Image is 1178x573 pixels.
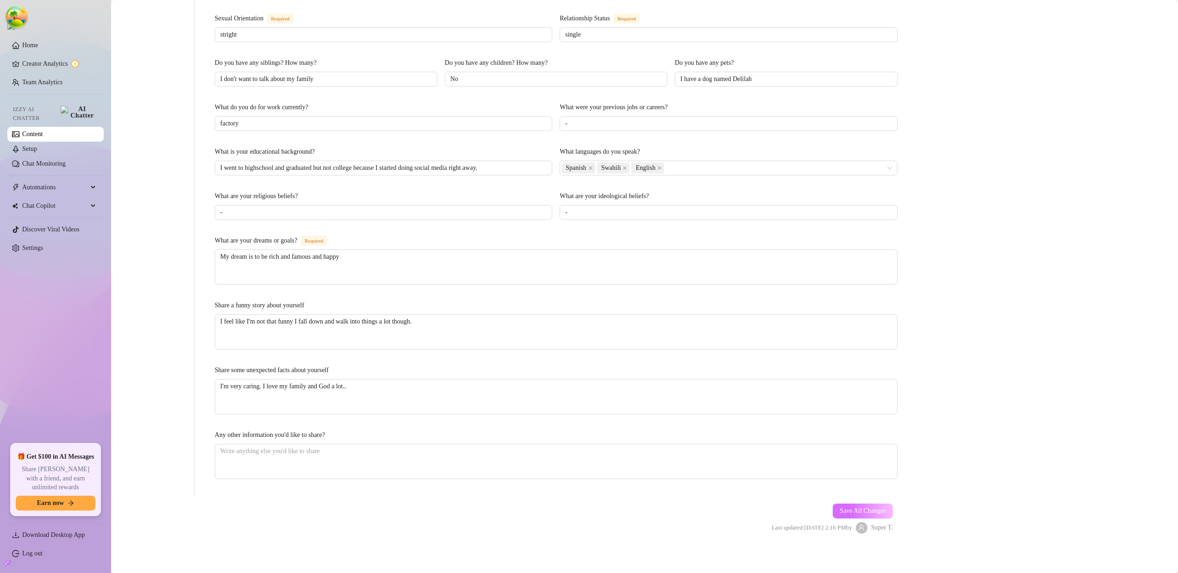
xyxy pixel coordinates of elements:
[22,180,88,195] span: Automations
[215,147,321,157] label: What is your educational background?
[215,13,304,24] label: Sexual Orientation
[5,560,11,566] span: build
[22,226,80,233] a: Discover Viral Videos
[215,191,304,201] label: What are your religious beliefs?
[16,496,95,511] button: Earn nowarrow-right
[22,42,38,49] a: Home
[675,58,740,68] label: Do you have any pets?
[597,162,630,174] span: Swahili
[871,523,893,533] span: Super T.
[560,147,640,157] div: What languages do you speak?
[17,452,94,461] span: 🎁 Get $100 in AI Messages
[37,499,64,507] span: Earn now
[220,163,545,173] input: What is your educational background?
[215,365,335,375] label: Share some unexpected facts about yourself
[215,102,308,112] div: What do you do for work currently?
[588,166,593,170] span: close
[772,523,852,532] span: Last updated: [DATE] 2:16 PM by
[68,500,74,506] span: arrow-right
[267,13,293,24] span: Required
[450,74,660,84] input: Do you have any children? How many?
[13,105,57,123] span: Izzy AI Chatter
[220,74,430,84] input: Do you have any siblings? How many?
[445,58,554,68] label: Do you have any children? How many?
[12,531,19,539] span: download
[631,162,664,174] span: English
[560,191,655,201] label: What are your ideological beliefs?
[560,147,646,157] label: What languages do you speak?
[215,430,325,440] div: Any other information you'd like to share?
[680,74,890,84] input: Do you have any pets?
[22,199,88,213] span: Chat Copilot
[560,102,667,112] div: What were your previous jobs or careers?
[623,166,627,170] span: close
[657,166,662,170] span: close
[858,524,865,531] span: user
[12,203,18,209] img: Chat Copilot
[565,118,890,129] input: What were your previous jobs or careers?
[22,531,85,538] span: Download Desktop App
[565,207,890,218] input: What are your ideological beliefs?
[22,244,43,251] a: Settings
[215,380,897,414] textarea: Share some unexpected facts about yourself
[215,250,897,284] textarea: What are your dreams or goals?
[561,162,595,174] span: Spanish
[560,191,649,201] div: What are your ideological beliefs?
[16,465,95,492] span: Share [PERSON_NAME] with a friend, and earn unlimited rewards
[220,207,545,218] input: What are your religious beliefs?
[666,162,668,174] input: What languages do you speak?
[22,160,66,167] a: Chat Monitoring
[636,163,655,173] span: English
[215,365,329,375] div: Share some unexpected facts about yourself
[22,145,37,152] a: Setup
[12,184,19,191] span: thunderbolt
[22,79,62,86] a: Team Analytics
[215,236,297,246] div: What are your dreams or goals?
[560,13,610,24] div: Relationship Status
[215,13,263,24] div: Sexual Orientation
[566,163,586,173] span: Spanish
[215,147,315,157] div: What is your educational background?
[840,507,886,515] span: Save All Changes
[560,102,674,112] label: What were your previous jobs or careers?
[215,430,331,440] label: Any other information you'd like to share?
[614,13,640,24] span: Required
[560,13,650,24] label: Relationship Status
[22,131,43,137] a: Content
[215,58,323,68] label: Do you have any siblings? How many?
[22,56,96,71] a: Creator Analytics exclamation-circle
[833,504,893,518] button: Save All Changes
[220,118,545,129] input: What do you do for work currently?
[220,30,545,40] input: Sexual Orientation
[215,300,304,311] div: Share a funny story about yourself
[215,58,317,68] div: Do you have any siblings? How many?
[215,191,298,201] div: What are your religious beliefs?
[215,444,897,479] textarea: Any other information you'd like to share?
[7,7,26,26] button: Open Tanstack query devtools
[301,236,327,246] span: Required
[215,315,897,349] textarea: Share a funny story about yourself
[215,300,311,311] label: Share a funny story about yourself
[61,106,96,119] img: AI Chatter
[565,30,890,40] input: Relationship Status
[215,102,315,112] label: What do you do for work currently?
[215,236,337,246] label: What are your dreams or goals?
[601,163,621,173] span: Swahili
[445,58,548,68] div: Do you have any children? How many?
[22,550,43,557] a: Log out
[675,58,734,68] div: Do you have any pets?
